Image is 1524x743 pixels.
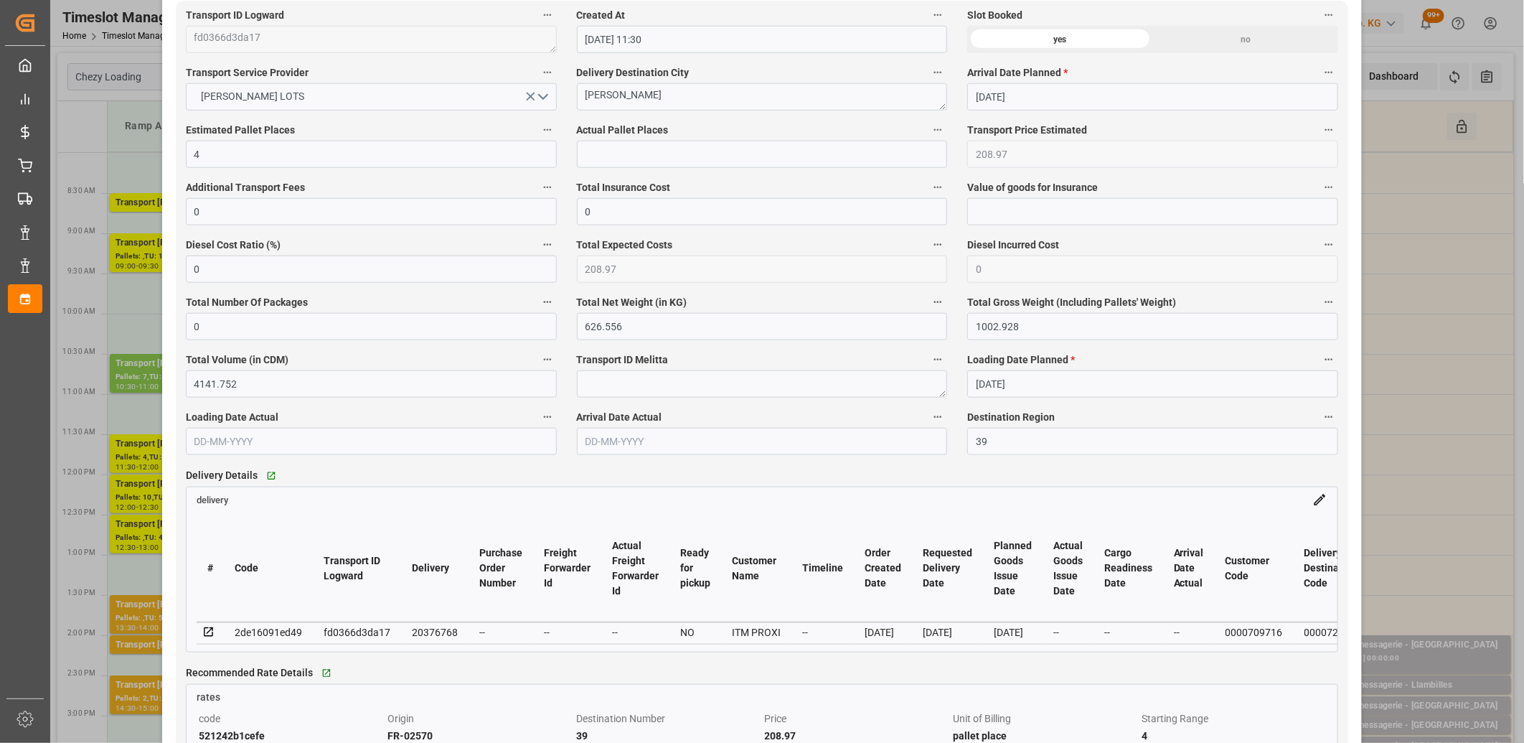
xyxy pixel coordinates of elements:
button: Transport Price Estimated [1320,121,1338,139]
button: Created At [928,6,947,24]
textarea: fd0366d3da17 [186,26,557,53]
div: -- [802,624,843,641]
div: Price [765,710,949,727]
span: rates [197,691,220,703]
span: Total Insurance Cost [577,180,671,195]
div: NO [680,624,710,641]
button: Destination Region [1320,408,1338,426]
span: Delivery Destination City [577,65,690,80]
th: Delivery [401,515,469,622]
button: Total Gross Weight (Including Pallets' Weight) [1320,293,1338,312]
div: Origin [387,710,571,727]
button: Additional Transport Fees [538,178,557,197]
span: Total Number Of Packages [186,295,308,310]
th: Requested Delivery Date [912,515,983,622]
div: 0000722660 [1304,624,1362,641]
input: DD-MM-YYYY HH:MM [577,26,948,53]
textarea: [PERSON_NAME] [577,83,948,111]
span: Estimated Pallet Places [186,123,295,138]
span: Arrival Date Actual [577,410,662,425]
button: Arrival Date Actual [928,408,947,426]
div: Starting Range [1142,710,1325,727]
div: -- [612,624,659,641]
button: Transport Service Provider [538,63,557,82]
button: Transport ID Logward [538,6,557,24]
th: Order Created Date [854,515,912,622]
button: Diesel Cost Ratio (%) [538,235,557,254]
div: no [1153,26,1338,53]
div: code [199,710,382,727]
button: Estimated Pallet Places [538,121,557,139]
input: DD-MM-YYYY [967,83,1338,111]
div: Unit of Billing [953,710,1137,727]
button: Value of goods for Insurance [1320,178,1338,197]
div: [DATE] [865,624,901,641]
div: fd0366d3da17 [324,624,390,641]
th: # [197,515,224,622]
span: Transport ID Logward [186,8,284,23]
th: Arrival Date Actual [1163,515,1215,622]
div: -- [1174,624,1204,641]
a: rates [187,685,1337,705]
div: 2de16091ed49 [235,624,302,641]
th: Cargo Readiness Date [1093,515,1163,622]
th: Code [224,515,313,622]
th: Purchase Order Number [469,515,533,622]
div: -- [1104,624,1152,641]
span: Total Net Weight (in KG) [577,295,687,310]
th: Delivery Destination Code [1294,515,1373,622]
button: Loading Date Actual [538,408,557,426]
button: Total Expected Costs [928,235,947,254]
div: -- [544,624,591,641]
span: Total Expected Costs [577,238,673,253]
button: Total Volume (in CDM) [538,350,557,369]
button: Delivery Destination City [928,63,947,82]
span: Total Gross Weight (Including Pallets' Weight) [967,295,1176,310]
span: Loading Date Planned [967,352,1075,368]
span: Arrival Date Planned [967,65,1068,80]
th: Actual Freight Forwarder Id [601,515,669,622]
th: Transport ID Logward [313,515,401,622]
th: Freight Forwarder Id [533,515,601,622]
div: 20376768 [412,624,458,641]
span: Delivery Details [186,468,258,483]
span: Slot Booked [967,8,1022,23]
button: Total Insurance Cost [928,178,947,197]
th: Customer Name [721,515,791,622]
div: yes [967,26,1152,53]
th: Planned Goods Issue Date [983,515,1043,622]
button: Loading Date Planned * [1320,350,1338,369]
th: Customer Code [1215,515,1294,622]
span: Loading Date Actual [186,410,278,425]
span: Transport ID Melitta [577,352,669,368]
input: DD-MM-YYYY [577,428,948,455]
button: Transport ID Melitta [928,350,947,369]
button: Slot Booked [1320,6,1338,24]
span: Diesel Cost Ratio (%) [186,238,281,253]
button: open menu [186,83,557,111]
span: Created At [577,8,626,23]
div: -- [1053,624,1083,641]
span: Transport Service Provider [186,65,309,80]
span: delivery [197,495,228,505]
span: Actual Pallet Places [577,123,669,138]
div: ITM PROXI [732,624,781,641]
div: -- [479,624,522,641]
input: DD-MM-YYYY [186,428,557,455]
span: Total Volume (in CDM) [186,352,288,368]
span: Transport Price Estimated [967,123,1087,138]
th: Ready for pickup [669,515,721,622]
input: DD-MM-YYYY [967,370,1338,398]
span: Recommended Rate Details [186,665,313,681]
span: [PERSON_NAME] LOTS [194,89,311,104]
button: Arrival Date Planned * [1320,63,1338,82]
th: Actual Goods Issue Date [1043,515,1093,622]
button: Actual Pallet Places [928,121,947,139]
button: Diesel Incurred Cost [1320,235,1338,254]
span: Value of goods for Insurance [967,180,1098,195]
div: [DATE] [923,624,972,641]
span: Diesel Incurred Cost [967,238,1059,253]
span: Additional Transport Fees [186,180,305,195]
button: Total Net Weight (in KG) [928,293,947,312]
span: Destination Region [967,410,1055,425]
